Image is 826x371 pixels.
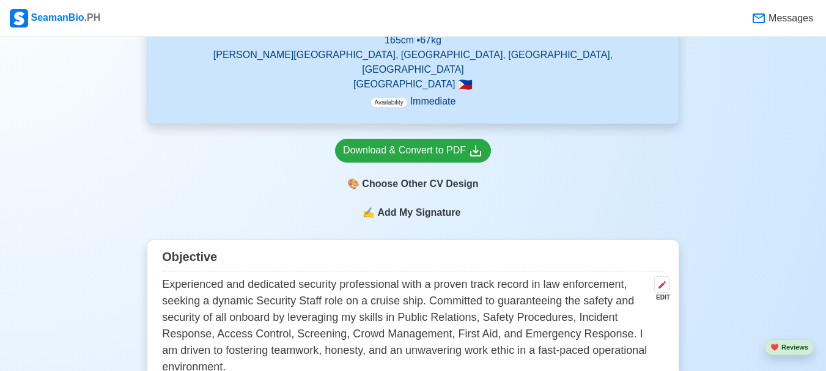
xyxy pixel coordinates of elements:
[371,94,456,109] p: Immediate
[347,177,360,191] span: paint
[162,33,664,48] p: 165 cm • 67 kg
[343,143,483,158] div: Download & Convert to PDF
[371,97,408,108] span: Availability
[766,11,813,26] span: Messages
[162,245,664,271] div: Objective
[335,139,491,163] a: Download & Convert to PDF
[10,9,28,28] img: Logo
[765,339,814,356] button: heartReviews
[649,293,670,302] div: EDIT
[335,172,491,196] div: Choose Other CV Design
[162,48,664,77] p: [PERSON_NAME][GEOGRAPHIC_DATA], [GEOGRAPHIC_DATA], [GEOGRAPHIC_DATA], [GEOGRAPHIC_DATA]
[770,343,779,351] span: heart
[10,9,100,28] div: SeamanBio
[458,79,473,90] span: 🇵🇭
[84,12,101,23] span: .PH
[162,77,664,92] p: [GEOGRAPHIC_DATA]
[363,205,375,220] span: sign
[375,205,463,220] span: Add My Signature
